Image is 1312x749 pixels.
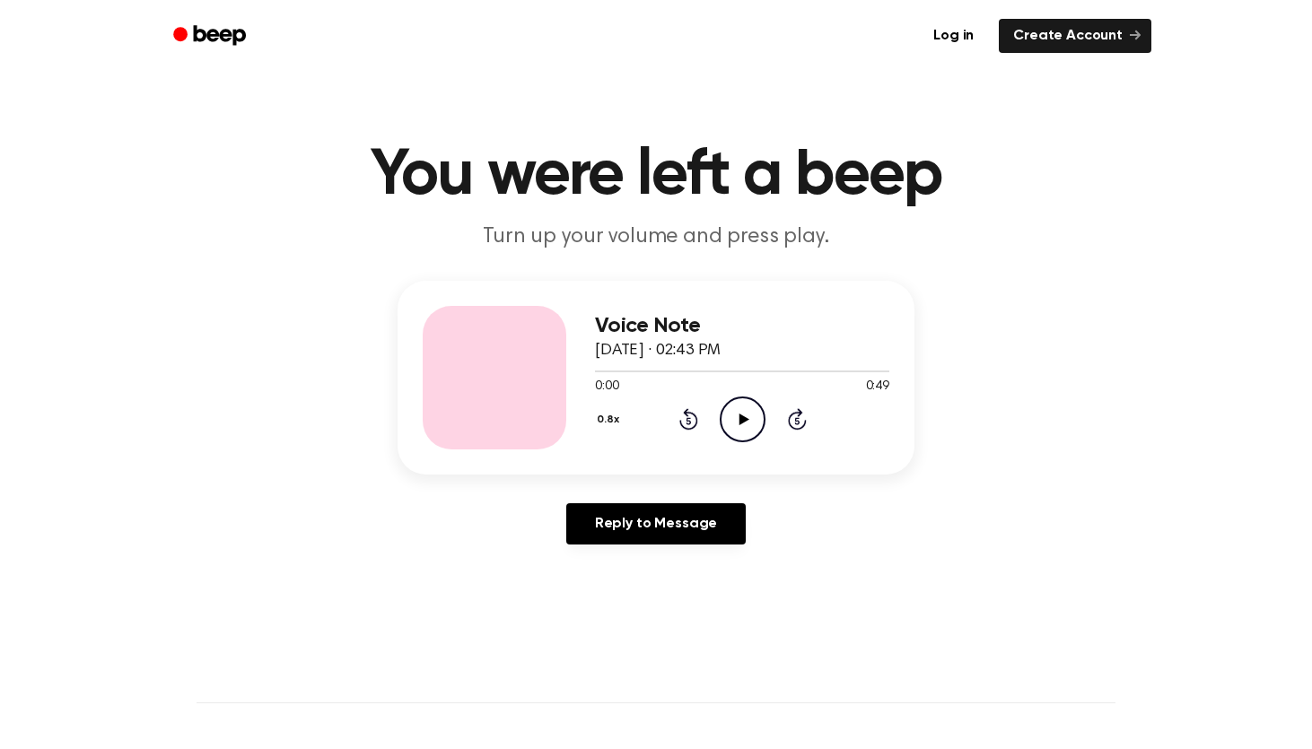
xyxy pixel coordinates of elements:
a: Create Account [999,19,1151,53]
h1: You were left a beep [197,144,1115,208]
span: [DATE] · 02:43 PM [595,343,721,359]
button: 0.8x [595,405,626,435]
span: 0:00 [595,378,618,396]
span: 0:49 [866,378,889,396]
a: Reply to Message [566,503,746,544]
a: Log in [919,19,988,53]
a: Beep [161,19,262,54]
h3: Voice Note [595,314,889,338]
p: Turn up your volume and press play. [311,222,1001,252]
